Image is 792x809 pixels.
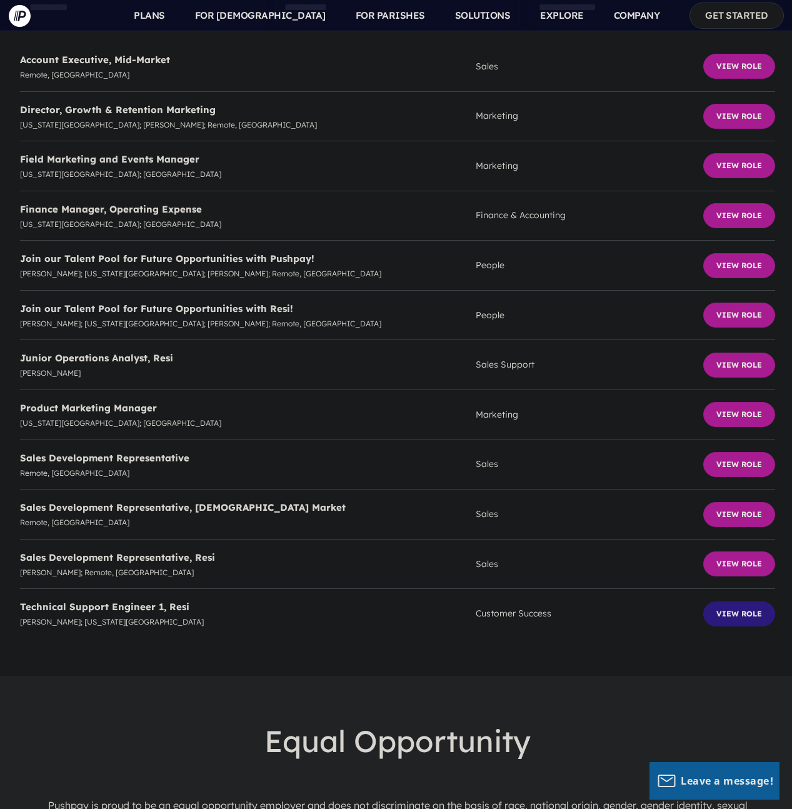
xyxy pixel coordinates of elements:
[20,153,199,165] a: Field Marketing and Events Manager
[20,466,476,480] span: Remote, [GEOGRAPHIC_DATA]
[476,456,703,472] span: Sales
[703,502,775,527] button: View Role
[703,253,775,278] button: View Role
[20,601,189,613] a: Technical Support Engineer 1, Resi
[20,303,293,314] a: Join our Talent Pool for Future Opportunities with Resi!
[476,208,703,223] span: Finance & Accounting
[476,407,703,423] span: Marketing
[20,615,476,629] span: [PERSON_NAME]; [US_STATE][GEOGRAPHIC_DATA]
[20,54,170,66] a: Account Executive, Mid-Market
[476,556,703,572] span: Sales
[476,357,703,373] span: Sales Support
[20,218,476,231] span: [US_STATE][GEOGRAPHIC_DATA]; [GEOGRAPHIC_DATA]
[703,353,775,378] button: View Role
[649,762,779,800] button: Leave a message!
[703,153,775,178] button: View Role
[20,68,476,82] span: Remote, [GEOGRAPHIC_DATA]
[476,308,703,323] span: People
[20,566,476,580] span: [PERSON_NAME]; Remote, [GEOGRAPHIC_DATA]
[703,104,775,129] button: View Role
[703,601,775,626] button: View Role
[476,59,703,74] span: Sales
[476,258,703,273] span: People
[20,317,476,331] span: [PERSON_NAME]; [US_STATE][GEOGRAPHIC_DATA]; [PERSON_NAME]; Remote, [GEOGRAPHIC_DATA]
[476,108,703,124] span: Marketing
[20,118,476,132] span: [US_STATE][GEOGRAPHIC_DATA]; [PERSON_NAME]; Remote, [GEOGRAPHIC_DATA]
[703,452,775,477] button: View Role
[476,158,703,174] span: Marketing
[681,774,773,788] span: Leave a message!
[20,267,476,281] span: [PERSON_NAME]; [US_STATE][GEOGRAPHIC_DATA]; [PERSON_NAME]; Remote, [GEOGRAPHIC_DATA]
[703,551,775,576] button: View Role
[689,3,784,28] a: GET STARTED
[20,203,202,215] a: Finance Manager, Operating Expense
[476,506,703,522] span: Sales
[20,366,476,380] span: [PERSON_NAME]
[703,303,775,328] button: View Role
[20,416,476,430] span: [US_STATE][GEOGRAPHIC_DATA]; [GEOGRAPHIC_DATA]
[703,54,775,79] button: View Role
[20,452,189,464] a: Sales Development Representative
[20,516,476,530] span: Remote, [GEOGRAPHIC_DATA]
[20,168,476,181] span: [US_STATE][GEOGRAPHIC_DATA]; [GEOGRAPHIC_DATA]
[20,352,173,364] a: Junior Operations Analyst, Resi
[20,253,314,264] a: Join our Talent Pool for Future Opportunities with Pushpay!
[20,551,215,563] a: Sales Development Representative, Resi
[20,713,775,769] h2: Equal Opportunity
[20,501,346,513] a: Sales Development Representative, [DEMOGRAPHIC_DATA] Market
[703,402,775,427] button: View Role
[20,104,216,116] a: Director, Growth & Retention Marketing
[703,203,775,228] button: View Role
[20,402,157,414] a: Product Marketing Manager
[476,606,703,621] span: Customer Success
